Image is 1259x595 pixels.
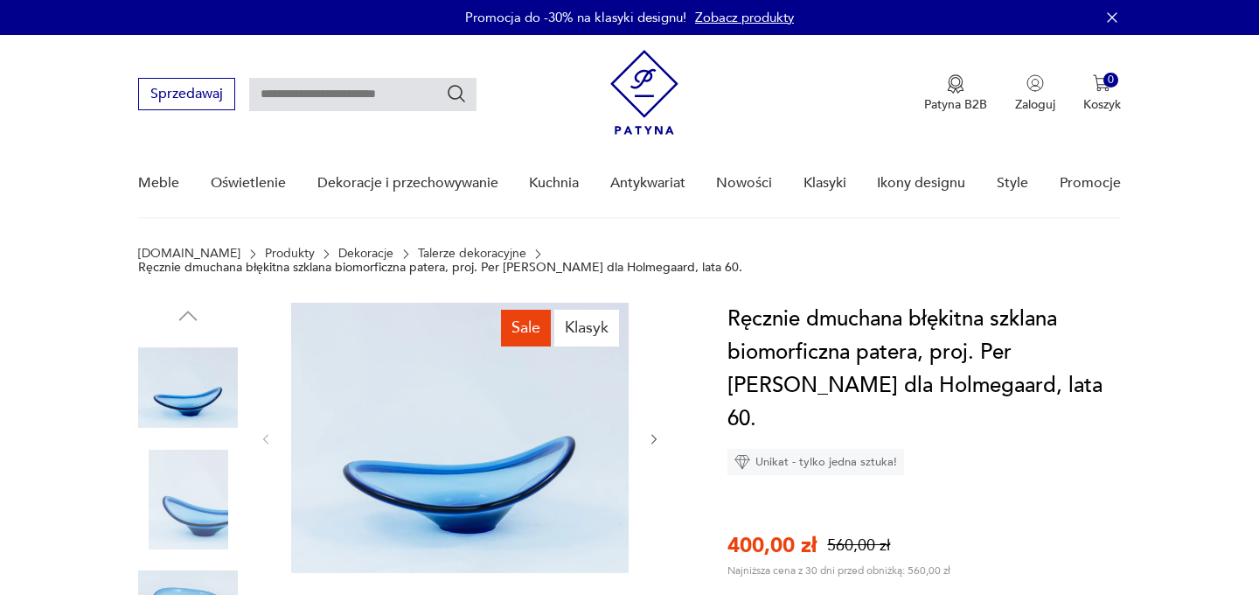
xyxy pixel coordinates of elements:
[1060,150,1121,217] a: Promocje
[695,9,794,26] a: Zobacz produkty
[138,150,179,217] a: Meble
[138,78,235,110] button: Sprzedawaj
[727,449,904,475] div: Unikat - tylko jedna sztuka!
[138,261,742,275] p: Ręcznie dmuchana błękitna szklana biomorficzna patera, proj. Per [PERSON_NAME] dla Holmegaard, la...
[1015,96,1055,113] p: Zaloguj
[465,9,686,26] p: Promocja do -30% na klasyki designu!
[138,247,240,261] a: [DOMAIN_NAME]
[947,74,964,94] img: Ikona medalu
[727,563,950,577] p: Najniższa cena z 30 dni przed obniżką: 560,00 zł
[338,247,393,261] a: Dekoracje
[716,150,772,217] a: Nowości
[265,247,315,261] a: Produkty
[1015,74,1055,113] button: Zaloguj
[138,450,238,549] img: Zdjęcie produktu Ręcznie dmuchana błękitna szklana biomorficzna patera, proj. Per Lütken dla Holm...
[803,150,846,217] a: Klasyki
[727,531,817,560] p: 400,00 zł
[924,74,987,113] button: Patyna B2B
[291,303,629,573] img: Zdjęcie produktu Ręcznie dmuchana błękitna szklana biomorficzna patera, proj. Per Lütken dla Holm...
[997,150,1028,217] a: Style
[501,310,551,346] div: Sale
[1093,74,1110,92] img: Ikona koszyka
[924,74,987,113] a: Ikona medaluPatyna B2B
[418,247,526,261] a: Talerze dekoracyjne
[554,310,619,346] div: Klasyk
[734,454,750,470] img: Ikona diamentu
[138,89,235,101] a: Sprzedawaj
[924,96,987,113] p: Patyna B2B
[1026,74,1044,92] img: Ikonka użytkownika
[1103,73,1118,87] div: 0
[727,303,1120,436] h1: Ręcznie dmuchana błękitna szklana biomorficzna patera, proj. Per [PERSON_NAME] dla Holmegaard, la...
[1083,96,1121,113] p: Koszyk
[1083,74,1121,113] button: 0Koszyk
[138,338,238,437] img: Zdjęcie produktu Ręcznie dmuchana błękitna szklana biomorficzna patera, proj. Per Lütken dla Holm...
[827,535,890,556] p: 560,00 zł
[211,150,286,217] a: Oświetlenie
[317,150,498,217] a: Dekoracje i przechowywanie
[529,150,579,217] a: Kuchnia
[610,50,678,135] img: Patyna - sklep z meblami i dekoracjami vintage
[610,150,685,217] a: Antykwariat
[877,150,965,217] a: Ikony designu
[446,83,467,104] button: Szukaj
